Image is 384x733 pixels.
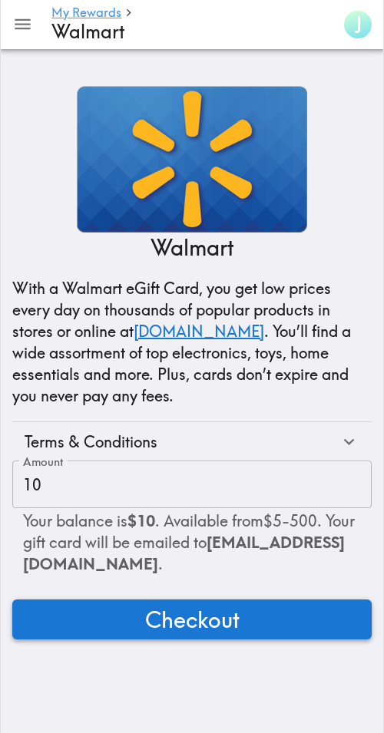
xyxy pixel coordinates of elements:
[151,233,233,262] p: Walmart
[338,5,378,45] button: J
[127,511,155,530] b: $10
[12,278,372,407] p: With a Walmart eGift Card, you get low prices every day on thousands of popular products in store...
[51,21,326,43] h4: Walmart
[23,511,355,573] span: Your balance is . Available from $5 - 500 . Your gift card will be emailed to .
[23,454,64,471] label: Amount
[134,322,264,341] a: [DOMAIN_NAME]
[12,422,372,462] div: Terms & Conditions
[51,6,121,21] a: My Rewards
[77,86,307,233] img: Walmart
[25,431,339,453] div: Terms & Conditions
[23,533,345,573] span: [EMAIL_ADDRESS][DOMAIN_NAME]
[355,12,362,38] span: J
[145,604,240,635] span: Checkout
[12,599,372,639] button: Checkout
